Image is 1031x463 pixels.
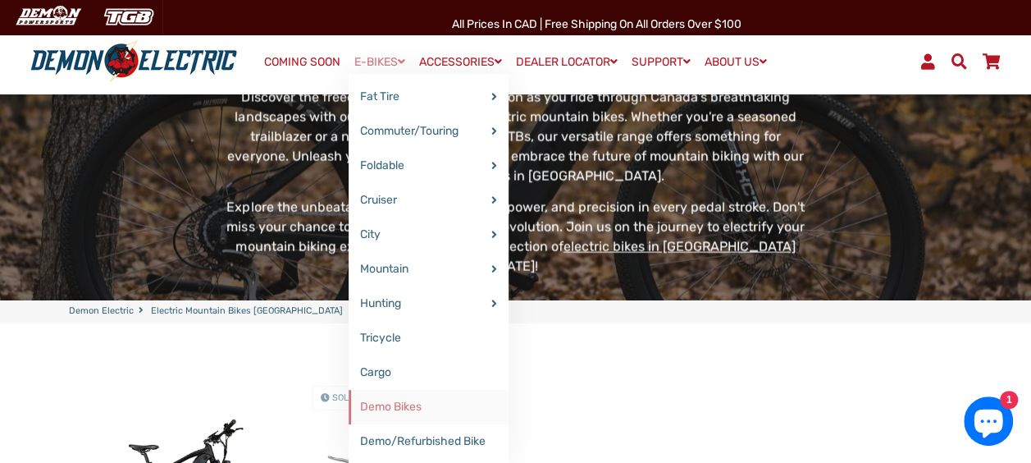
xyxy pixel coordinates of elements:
[699,50,773,74] a: ABOUT US
[959,397,1018,450] inbox-online-store-chat: Shopify online store chat
[349,114,509,149] a: Commuter/Touring
[8,3,87,30] img: Demon Electric
[349,50,411,74] a: E-BIKES
[151,305,343,319] span: Electric Mountain Bikes [GEOGRAPHIC_DATA]
[413,50,508,74] a: ACCESSORIES
[349,252,509,287] a: Mountain
[221,197,810,276] p: Explore the unbeatable combination of style, power, and precision in every pedal stroke. Don't mi...
[221,87,810,186] p: Discover the freedom of effortless exploration as you ride through Canada's breathtaking landscap...
[349,424,509,459] a: Demo/Refurbished Bike
[258,51,346,74] a: COMING SOON
[69,305,134,319] a: Demon Electric
[95,3,162,30] img: TGB Canada
[626,50,696,74] a: SUPPORT
[332,392,375,403] span: Sold Out
[349,149,509,183] a: Foldable
[25,40,243,83] img: Demon Electric logo
[349,355,509,390] a: Cargo
[349,218,509,252] a: City
[510,50,623,74] a: DEALER LOCATOR
[452,17,741,31] span: All Prices in CAD | Free shipping on all orders over $100
[349,80,509,114] a: Fat Tire
[349,321,509,355] a: Tricycle
[349,287,509,321] a: Hunting
[349,183,509,218] a: Cruiser
[563,238,795,254] a: electric bikes in [GEOGRAPHIC_DATA]
[349,390,509,424] a: Demo Bikes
